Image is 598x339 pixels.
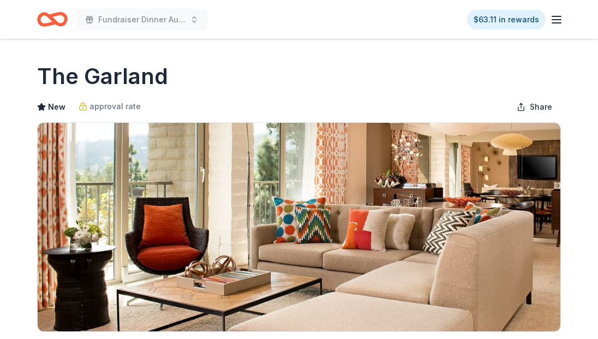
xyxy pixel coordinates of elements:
button: Share [508,96,561,118]
a: $63.11 in rewards [467,10,546,29]
span: Fundraiser Dinner Auction & Raffle [98,13,186,26]
button: Fundraiser Dinner Auction & Raffle [76,9,207,31]
h1: The Garland [37,61,168,92]
a: Home [37,7,68,32]
span: New [48,100,65,114]
span: Share [530,100,552,114]
a: approval rate [79,100,141,113]
img: Image for The Garland [38,123,560,331]
span: approval rate [89,100,141,113]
